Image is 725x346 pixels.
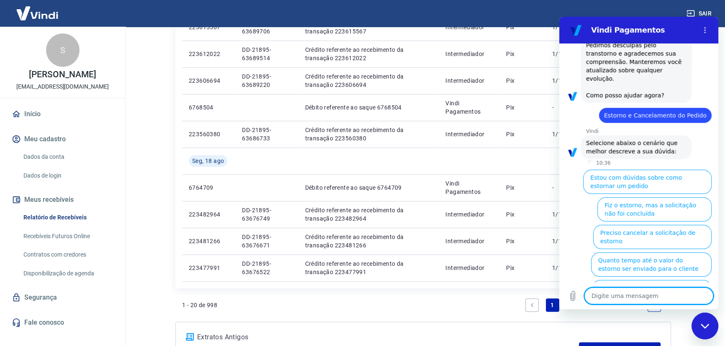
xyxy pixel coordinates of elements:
p: Crédito referente ao recebimento da transação 223477991 [305,259,432,276]
p: 6764709 [189,183,229,192]
button: Sair [685,6,715,21]
p: 223560380 [189,130,229,138]
div: S [46,33,80,67]
a: Contratos com credores [20,246,115,263]
p: Crédito referente ao recebimento da transação 223482964 [305,206,432,223]
p: 1 - 20 de 998 [182,301,217,309]
img: ícone [186,333,194,341]
p: Intermediador [445,237,493,245]
p: Extratos Antigos [197,332,579,342]
a: Início [10,105,115,123]
a: Dados da conta [20,148,115,165]
p: Pix [506,210,539,219]
a: Disponibilização de agenda [20,265,115,282]
p: Pix [506,237,539,245]
p: 223612022 [189,50,229,58]
p: 223482964 [189,210,229,219]
p: Débito referente ao saque 6768504 [305,103,432,112]
img: Vindi [10,0,64,26]
p: Débito referente ao saque 6764709 [305,183,432,192]
p: [PERSON_NAME] [29,70,96,79]
p: Vindi Pagamentos [445,179,493,196]
p: Crédito referente ao recebimento da transação 223615567 [305,19,432,36]
p: - [552,103,577,112]
p: Intermediador [445,264,493,272]
p: Pix [506,130,539,138]
p: Pix [506,264,539,272]
a: Recebíveis Futuros Online [20,228,115,245]
p: 223477991 [189,264,229,272]
a: Segurança [10,288,115,307]
p: DD-21895-63689514 [242,46,291,62]
p: Crédito referente ao recebimento da transação 223612022 [305,46,432,62]
button: Meu cadastro [10,130,115,148]
p: 223481266 [189,237,229,245]
p: Crédito referente ao recebimento da transação 223560380 [305,126,432,142]
p: Intermediador [445,210,493,219]
p: DD-21895-63676749 [242,206,291,223]
button: Meus recebíveis [10,191,115,209]
p: 6768504 [189,103,229,112]
p: DD-21895-63689220 [242,72,291,89]
p: 1/1 [552,23,577,31]
p: Crédito referente ao recebimento da transação 223481266 [305,233,432,249]
a: Previous page [525,298,539,312]
p: 1/1 [552,237,577,245]
p: DD-21895-63686733 [242,126,291,142]
p: Intermediador [445,130,493,138]
a: Dados de login [20,167,115,184]
p: Pix [506,183,539,192]
p: 1/1 [552,210,577,219]
p: Intermediador [445,50,493,58]
p: 1/1 [552,130,577,138]
p: Crédito referente ao recebimento da transação 223606694 [305,72,432,89]
p: Pix [506,103,539,112]
p: DD-21895-63676522 [242,259,291,276]
a: Page 1 is your current page [546,298,559,312]
a: Fale conosco [10,313,115,332]
p: 223606694 [189,76,229,85]
ul: Pagination [522,295,664,315]
iframe: Botão para abrir a janela de mensagens, conversa em andamento [692,313,718,339]
p: 223615567 [189,23,229,31]
span: Seg, 18 ago [192,157,224,165]
p: Intermediador [445,23,493,31]
p: 1/1 [552,76,577,85]
p: 1/1 [552,50,577,58]
p: DD-21895-63689706 [242,19,291,36]
p: Vindi Pagamentos [445,99,493,116]
iframe: Janela de mensagens [559,17,718,309]
p: 1/1 [552,264,577,272]
p: [EMAIL_ADDRESS][DOMAIN_NAME] [16,82,109,91]
p: Intermediador [445,76,493,85]
p: Pix [506,50,539,58]
a: Relatório de Recebíveis [20,209,115,226]
p: Pix [506,23,539,31]
p: Pix [506,76,539,85]
p: - [552,183,577,192]
p: DD-21895-63676671 [242,233,291,249]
